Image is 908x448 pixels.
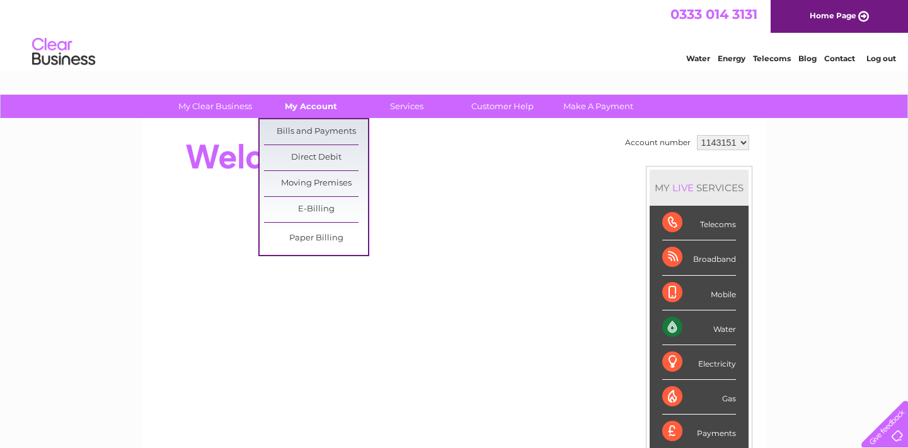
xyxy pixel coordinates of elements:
[662,345,736,380] div: Electricity
[662,310,736,345] div: Water
[355,95,459,118] a: Services
[718,54,745,63] a: Energy
[866,54,896,63] a: Log out
[259,95,363,118] a: My Account
[264,171,368,196] a: Moving Premises
[157,7,752,61] div: Clear Business is a trading name of Verastar Limited (registered in [GEOGRAPHIC_DATA] No. 3667643...
[650,170,749,206] div: MY SERVICES
[264,226,368,251] a: Paper Billing
[798,54,817,63] a: Blog
[451,95,555,118] a: Customer Help
[662,240,736,275] div: Broadband
[686,54,710,63] a: Water
[264,119,368,144] a: Bills and Payments
[753,54,791,63] a: Telecoms
[264,197,368,222] a: E-Billing
[163,95,267,118] a: My Clear Business
[546,95,650,118] a: Make A Payment
[622,132,694,153] td: Account number
[662,206,736,240] div: Telecoms
[670,182,696,194] div: LIVE
[264,145,368,170] a: Direct Debit
[824,54,855,63] a: Contact
[662,380,736,415] div: Gas
[670,6,757,22] a: 0333 014 3131
[32,33,96,71] img: logo.png
[662,276,736,310] div: Mobile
